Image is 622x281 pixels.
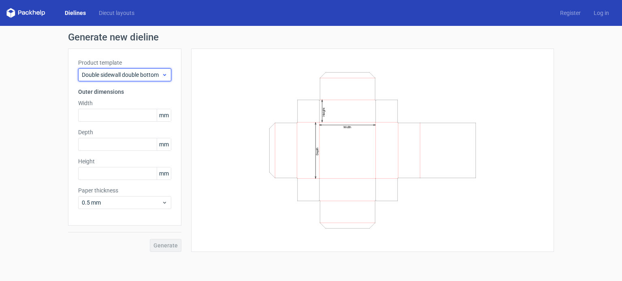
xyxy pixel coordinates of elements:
[78,59,171,67] label: Product template
[554,9,587,17] a: Register
[157,167,171,180] span: mm
[322,107,326,116] text: Height
[58,9,92,17] a: Dielines
[157,138,171,150] span: mm
[315,148,319,155] text: Depth
[78,88,171,96] h3: Outer dimensions
[82,71,162,79] span: Double sidewall double bottom
[157,109,171,121] span: mm
[587,9,616,17] a: Log in
[82,199,162,207] span: 0.5 mm
[78,128,171,136] label: Depth
[92,9,141,17] a: Diecut layouts
[78,157,171,165] label: Height
[68,32,554,42] h1: Generate new dieline
[78,186,171,194] label: Paper thickness
[343,125,351,129] text: Width
[78,99,171,107] label: Width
